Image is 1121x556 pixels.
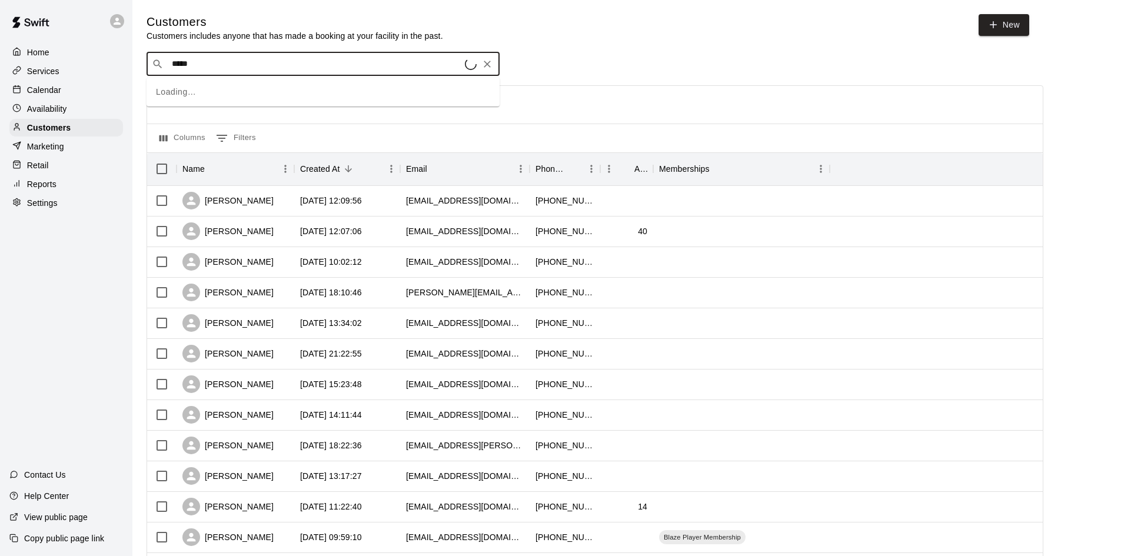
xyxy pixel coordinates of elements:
div: justinbcarr89@gmail.com [406,531,524,543]
button: Menu [812,160,830,178]
div: 2025-08-13 12:07:06 [300,225,362,237]
div: Created At [294,152,400,185]
div: 2025-08-11 14:11:44 [300,409,362,421]
div: Name [177,152,294,185]
button: Select columns [157,129,208,148]
div: driftnutrition1@gmail.com [406,348,524,359]
div: Name [182,152,205,185]
a: Reports [9,175,123,193]
div: [PERSON_NAME] [182,528,274,546]
div: hannahpsegura@gmail.com [406,195,524,207]
div: 2025-08-12 18:10:46 [300,287,362,298]
div: [PERSON_NAME] [182,375,274,393]
div: +14045693881 [535,256,594,268]
div: Memberships [659,152,710,185]
button: Sort [340,161,357,177]
div: Availability [9,100,123,118]
button: Clear [479,56,495,72]
div: Loading… [147,78,500,106]
p: Copy public page link [24,532,104,544]
div: 2025-08-10 18:22:36 [300,440,362,451]
button: Sort [710,161,726,177]
div: +14042006686 [535,195,594,207]
p: Settings [27,197,58,209]
div: [PERSON_NAME] [182,498,274,515]
div: [PERSON_NAME] [182,406,274,424]
div: Created At [300,152,340,185]
div: [PERSON_NAME] [182,314,274,332]
p: Customers [27,122,71,134]
div: 2025-08-10 11:22:40 [300,501,362,512]
button: Menu [512,160,530,178]
div: 2025-08-13 10:02:12 [300,256,362,268]
div: 40 [638,225,647,237]
a: Home [9,44,123,61]
button: Sort [205,161,221,177]
a: Settings [9,194,123,212]
div: 14 [638,501,647,512]
p: Services [27,65,59,77]
p: Retail [27,159,49,171]
div: Age [634,152,647,185]
div: +16789789961 [535,317,594,329]
button: Menu [600,160,618,178]
div: 2025-08-12 13:34:02 [300,317,362,329]
div: Phone Number [530,152,600,185]
div: +14046305149 [535,440,594,451]
div: +17706525807 [535,225,594,237]
div: +17702862309 [535,501,594,512]
div: caleb.j.rogers11@icloud.com [406,501,524,512]
div: 2025-08-10 09:59:10 [300,531,362,543]
div: +17706887577 [535,470,594,482]
div: davionsd@gmail.com [406,317,524,329]
div: [PERSON_NAME] [182,437,274,454]
div: jaf55@bellsouth.net [406,256,524,268]
a: Marketing [9,138,123,155]
div: Age [600,152,653,185]
span: Blaze Player Membership [659,532,746,542]
a: New [979,14,1029,36]
div: [PERSON_NAME] [182,222,274,240]
button: Sort [618,161,634,177]
div: [PERSON_NAME] [182,253,274,271]
div: ekaitlynn.jeziorski@gmail.com [406,440,524,451]
button: Show filters [213,129,259,148]
h5: Customers [147,14,443,30]
div: [PERSON_NAME] [182,192,274,209]
a: Customers [9,119,123,136]
p: Reports [27,178,56,190]
a: Retail [9,157,123,174]
div: Blaze Player Membership [659,530,746,544]
div: 2025-08-11 21:22:55 [300,348,362,359]
div: +16789793174 [535,531,594,543]
div: +14048085926 [535,378,594,390]
p: Home [27,46,49,58]
a: Calendar [9,81,123,99]
div: +14046806775 [535,409,594,421]
p: Customers includes anyone that has made a booking at your facility in the past. [147,30,443,42]
button: Menu [277,160,294,178]
button: Menu [382,160,400,178]
div: 2025-08-10 13:17:27 [300,470,362,482]
div: leonel1985@yahoo.com [406,225,524,237]
button: Sort [427,161,444,177]
div: Memberships [653,152,830,185]
button: Menu [583,160,600,178]
p: Help Center [24,490,69,502]
div: Search customers by name or email [147,52,500,76]
div: arose17@my.gcu.edu [406,470,524,482]
div: allenerb@gmail.com [406,378,524,390]
div: mallory.rutan@yahoo.com [406,287,524,298]
div: +16788489535 [535,348,594,359]
div: 2025-08-13 12:09:56 [300,195,362,207]
a: Services [9,62,123,80]
div: Email [400,152,530,185]
div: jem30030@gmail.com [406,409,524,421]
